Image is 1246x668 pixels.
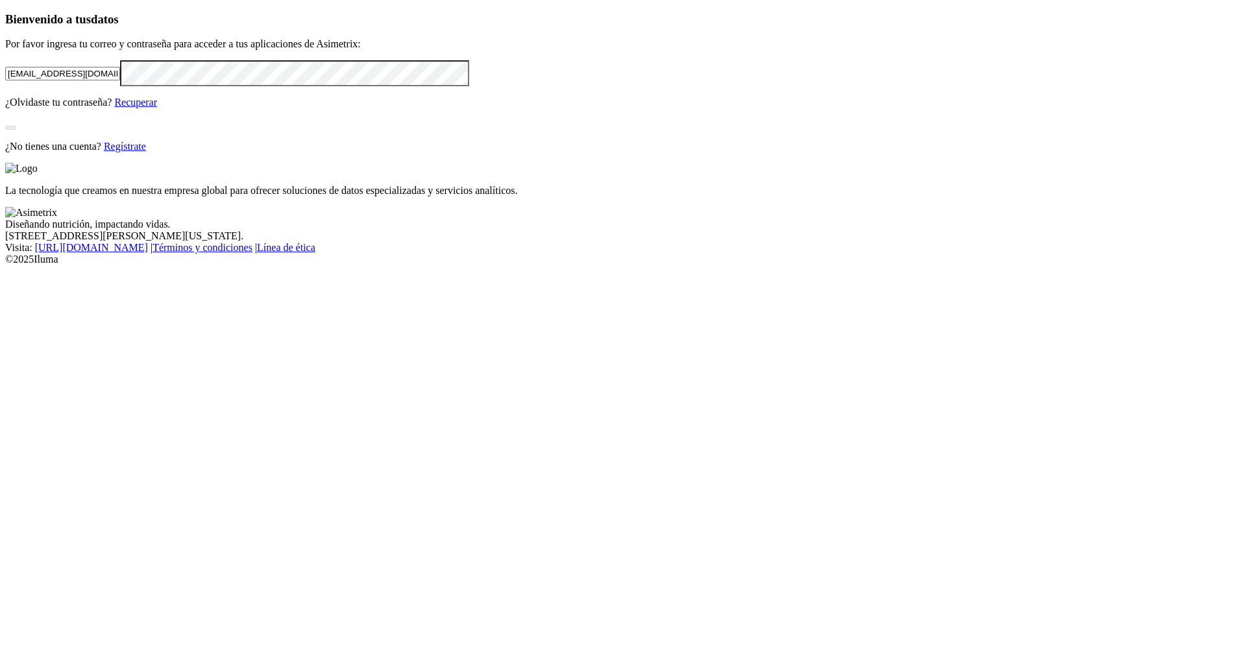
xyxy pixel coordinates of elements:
div: [STREET_ADDRESS][PERSON_NAME][US_STATE]. [5,230,1241,242]
div: Diseñando nutrición, impactando vidas. [5,219,1241,230]
p: ¿Olvidaste tu contraseña? [5,97,1241,108]
a: Línea de ética [257,242,315,253]
a: Regístrate [104,141,146,152]
h3: Bienvenido a tus [5,12,1241,27]
input: Tu correo [5,67,120,80]
img: Logo [5,163,38,174]
span: datos [91,12,119,26]
p: ¿No tienes una cuenta? [5,141,1241,152]
img: Asimetrix [5,207,57,219]
a: Recuperar [114,97,157,108]
a: [URL][DOMAIN_NAME] [35,242,148,253]
div: Visita : | | [5,242,1241,254]
div: © 2025 Iluma [5,254,1241,265]
p: Por favor ingresa tu correo y contraseña para acceder a tus aplicaciones de Asimetrix: [5,38,1241,50]
a: Términos y condiciones [153,242,252,253]
p: La tecnología que creamos en nuestra empresa global para ofrecer soluciones de datos especializad... [5,185,1241,197]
